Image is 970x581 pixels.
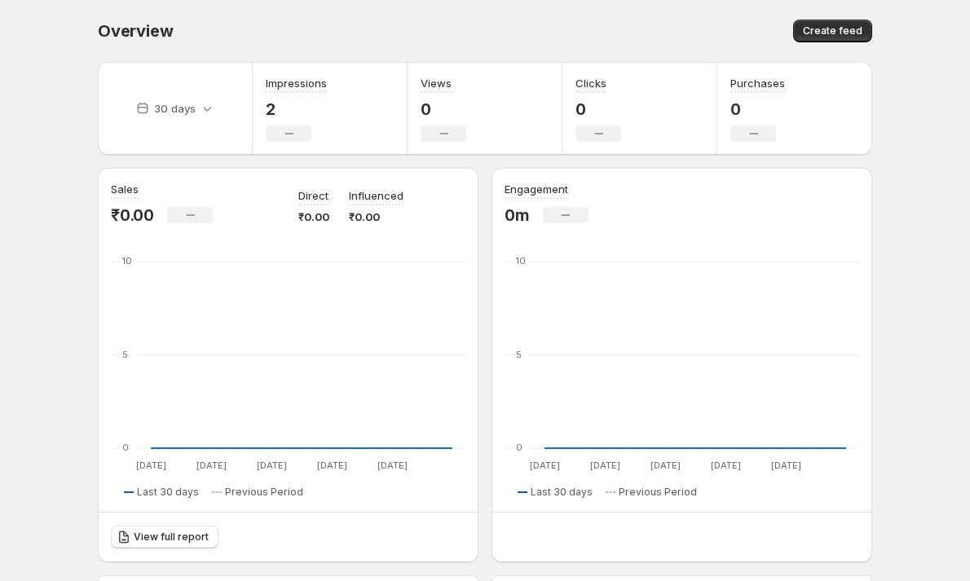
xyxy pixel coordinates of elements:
span: Last 30 days [531,486,593,499]
span: Previous Period [619,486,697,499]
a: View full report [111,526,218,548]
h3: Engagement [505,181,568,197]
p: 0m [505,205,530,225]
span: Last 30 days [137,486,199,499]
span: Previous Period [225,486,303,499]
text: 0 [122,442,129,453]
text: [DATE] [377,460,408,471]
p: ₹0.00 [298,209,329,225]
text: [DATE] [711,460,741,471]
span: View full report [134,530,209,544]
p: Influenced [349,187,403,204]
h3: Views [421,75,452,91]
text: [DATE] [771,460,801,471]
h3: Purchases [730,75,785,91]
h3: Sales [111,181,139,197]
text: 10 [516,255,526,266]
text: [DATE] [530,460,560,471]
text: 5 [122,349,128,360]
h3: Clicks [575,75,606,91]
p: 30 days [154,100,196,117]
p: 0 [421,99,466,119]
p: ₹0.00 [349,209,403,225]
p: ₹0.00 [111,205,154,225]
p: 0 [575,99,621,119]
button: Create feed [793,20,872,42]
text: 0 [516,442,522,453]
text: [DATE] [650,460,681,471]
text: 10 [122,255,132,266]
text: [DATE] [257,460,287,471]
text: [DATE] [590,460,620,471]
p: Direct [298,187,328,204]
text: [DATE] [136,460,166,471]
span: Overview [98,21,173,41]
text: [DATE] [317,460,347,471]
p: 0 [730,99,785,119]
h3: Impressions [266,75,327,91]
span: Create feed [803,24,862,37]
text: [DATE] [196,460,227,471]
p: 2 [266,99,327,119]
text: 5 [516,349,522,360]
